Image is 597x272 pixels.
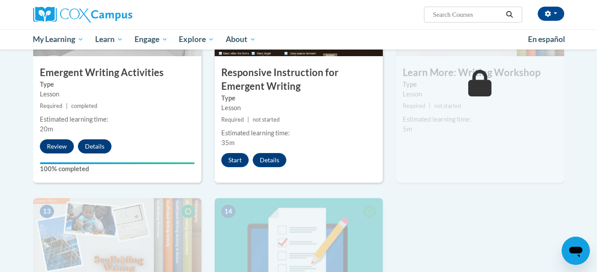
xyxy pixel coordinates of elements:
[432,9,503,20] input: Search Courses
[179,34,214,45] span: Explore
[403,103,425,109] span: Required
[220,29,262,50] a: About
[403,80,558,89] label: Type
[221,116,244,123] span: Required
[40,205,54,218] span: 13
[95,34,123,45] span: Learn
[253,116,280,123] span: not started
[221,153,249,167] button: Start
[403,115,558,124] div: Estimated learning time:
[528,34,565,44] span: En español
[253,153,286,167] button: Details
[40,125,53,133] span: 20m
[538,7,564,21] button: Account Settings
[226,34,256,45] span: About
[33,34,84,45] span: My Learning
[33,66,201,80] h3: Emergent Writing Activities
[173,29,220,50] a: Explore
[33,7,132,23] img: Cox Campus
[40,80,195,89] label: Type
[40,139,74,153] button: Review
[434,103,461,109] span: not started
[129,29,173,50] a: Engage
[215,66,383,93] h3: Responsive Instruction for Emergent Writing
[503,9,516,20] button: Search
[221,128,376,138] div: Estimated learning time:
[396,66,564,80] h3: Learn More: Writing Workshop
[89,29,129,50] a: Learn
[40,115,195,124] div: Estimated learning time:
[221,205,235,218] span: 14
[66,103,68,109] span: |
[221,103,376,113] div: Lesson
[562,237,590,265] iframe: Button to launch messaging window
[135,34,168,45] span: Engage
[33,7,201,23] a: Cox Campus
[403,89,558,99] div: Lesson
[40,103,62,109] span: Required
[27,29,90,50] a: My Learning
[40,162,195,164] div: Your progress
[247,116,249,123] span: |
[221,93,376,103] label: Type
[78,139,112,153] button: Details
[522,30,571,49] a: En español
[429,103,431,109] span: |
[40,89,195,99] div: Lesson
[221,139,235,146] span: 35m
[71,103,97,109] span: completed
[40,164,195,174] label: 100% completed
[20,29,578,50] div: Main menu
[403,125,412,133] span: 5m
